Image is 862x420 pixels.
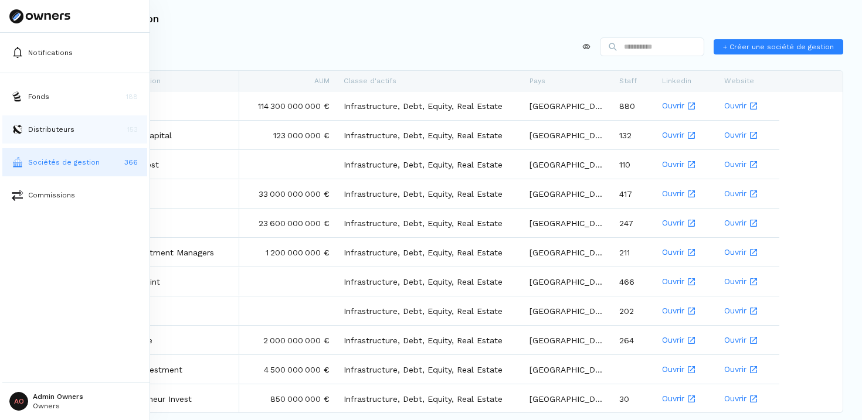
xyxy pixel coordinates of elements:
[522,91,612,120] div: [GEOGRAPHIC_DATA]
[612,179,655,208] div: 417
[724,209,772,237] a: Ouvrir
[126,91,138,102] p: 188
[724,356,772,383] a: Ouvrir
[662,180,710,207] a: Ouvrir
[337,179,522,208] div: Infrastructure, Debt, Equity, Real Estate
[522,121,612,149] div: [GEOGRAPHIC_DATA]
[724,180,772,207] a: Ouvrir
[12,156,23,168] img: asset-managers
[662,209,710,237] a: Ouvrir
[337,150,522,179] div: Infrastructure, Debt, Equity, Real Estate
[12,124,23,135] img: distributors
[2,148,147,176] button: asset-managersSociétés de gestion366
[12,189,23,201] img: commissions
[619,77,637,85] span: Staff
[337,267,522,296] div: Infrastructure, Debt, Equity, Real Estate
[724,326,772,354] a: Ouvrir
[522,384,612,413] div: [GEOGRAPHIC_DATA]
[33,402,83,409] p: Owners
[337,91,522,120] div: Infrastructure, Debt, Equity, Real Estate
[127,124,138,135] p: 153
[724,297,772,325] a: Ouvrir
[522,355,612,384] div: [GEOGRAPHIC_DATA]
[337,326,522,354] div: Infrastructure, Debt, Equity, Real Estate
[239,384,337,413] div: 850 000 000 €
[662,121,710,149] a: Ouvrir
[2,181,147,209] button: commissionsCommissions
[724,151,772,178] a: Ouvrir
[612,296,655,325] div: 202
[662,356,710,383] a: Ouvrir
[239,179,337,208] div: 33 000 000 000 €
[28,47,73,58] p: Notifications
[337,238,522,267] div: Infrastructure, Debt, Equity, Real Estate
[28,157,100,168] p: Sociétés de gestion
[724,121,772,149] a: Ouvrir
[9,392,28,411] span: AO
[522,296,612,325] div: [GEOGRAPHIC_DATA]
[724,77,754,85] span: Website
[522,238,612,267] div: [GEOGRAPHIC_DATA]
[33,393,83,400] p: Admin Owners
[724,268,772,295] a: Ouvrir
[239,209,337,237] div: 23 600 000 000 €
[612,384,655,413] div: 30
[28,91,49,102] p: Fonds
[28,124,74,135] p: Distributeurs
[239,326,337,354] div: 2 000 000 000 €
[662,151,710,178] a: Ouvrir
[612,121,655,149] div: 132
[662,238,710,266] a: Ouvrir
[124,157,138,168] p: 366
[522,179,612,208] div: [GEOGRAPHIC_DATA]
[662,77,691,85] span: Linkedin
[714,39,843,54] button: + Créer une société de gestion
[337,296,522,325] div: Infrastructure, Debt, Equity, Real Estate
[2,83,147,111] button: fundsFonds188
[612,238,655,267] div: 211
[239,121,337,149] div: 123 000 000 €
[612,150,655,179] div: 110
[522,209,612,237] div: [GEOGRAPHIC_DATA]
[114,393,192,405] a: Entrepreneur Invest
[337,355,522,384] div: Infrastructure, Debt, Equity, Real Estate
[344,77,396,85] span: Classe d'actifs
[612,326,655,354] div: 264
[662,268,710,295] a: Ouvrir
[612,91,655,120] div: 880
[114,247,214,258] a: 123 Investment Managers
[662,297,710,325] a: Ouvrir
[522,326,612,354] div: [GEOGRAPHIC_DATA]
[314,77,330,85] span: AUM
[662,326,710,354] a: Ouvrir
[662,92,710,119] a: Ouvrir
[239,91,337,120] div: 114 300 000 000 €
[724,238,772,266] a: Ouvrir
[612,267,655,296] div: 466
[723,42,834,52] span: + Créer une société de gestion
[28,190,75,200] p: Commissions
[337,121,522,149] div: Infrastructure, Debt, Equity, Real Estate
[239,355,337,384] div: 4 500 000 000 €
[12,91,23,103] img: funds
[2,39,147,67] button: Notifications
[337,384,522,413] div: Infrastructure, Debt, Equity, Real Estate
[724,385,772,412] a: Ouvrir
[337,209,522,237] div: Infrastructure, Debt, Equity, Real Estate
[239,238,337,267] div: 1 200 000 000 €
[522,150,612,179] div: [GEOGRAPHIC_DATA]
[612,209,655,237] div: 247
[662,385,710,412] a: Ouvrir
[530,77,545,85] span: Pays
[724,92,772,119] a: Ouvrir
[2,115,147,144] button: distributorsDistributeurs153
[522,267,612,296] div: [GEOGRAPHIC_DATA]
